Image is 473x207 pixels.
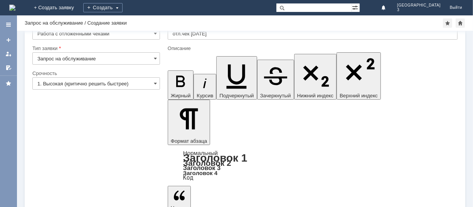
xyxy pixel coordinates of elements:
span: Зачеркнутый [260,93,291,98]
span: Формат абзаца [171,138,207,144]
div: Здравствуйте.Удалите отл.чеки.Спасибо [3,3,113,9]
a: Код [183,174,194,181]
a: Создать заявку [2,34,15,46]
a: Заголовок 4 [183,170,217,176]
span: Подчеркнутый [219,93,254,98]
a: Заголовок 1 [183,152,247,164]
a: Мои согласования [2,62,15,74]
a: Нормальный [183,150,218,156]
span: Расширенный поиск [352,3,360,11]
button: Формат абзаца [168,100,210,145]
div: Создать [83,3,123,12]
a: Заголовок 2 [183,159,231,167]
button: Нижний индекс [294,54,337,100]
div: Срочность [32,71,158,76]
div: Сделать домашней страницей [456,18,465,28]
div: Формат абзаца [168,150,458,180]
a: Заголовок 3 [183,164,221,171]
img: logo [9,5,15,11]
span: Нижний индекс [297,93,334,98]
span: [GEOGRAPHIC_DATA] [397,3,441,8]
a: Мои заявки [2,48,15,60]
span: Верхний индекс [340,93,378,98]
button: Курсив [194,74,216,100]
div: Тип заявки [32,46,158,51]
span: 3 [397,8,441,12]
button: Подчеркнутый [216,56,257,100]
button: Жирный [168,70,194,100]
div: Запрос на обслуживание / Создание заявки [25,20,127,26]
button: Верхний индекс [337,52,381,100]
a: Перейти на домашнюю страницу [9,5,15,11]
span: Жирный [171,93,191,98]
div: Добавить в избранное [443,18,452,28]
div: Описание [168,46,456,51]
button: Зачеркнутый [257,60,294,100]
span: Курсив [197,93,213,98]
